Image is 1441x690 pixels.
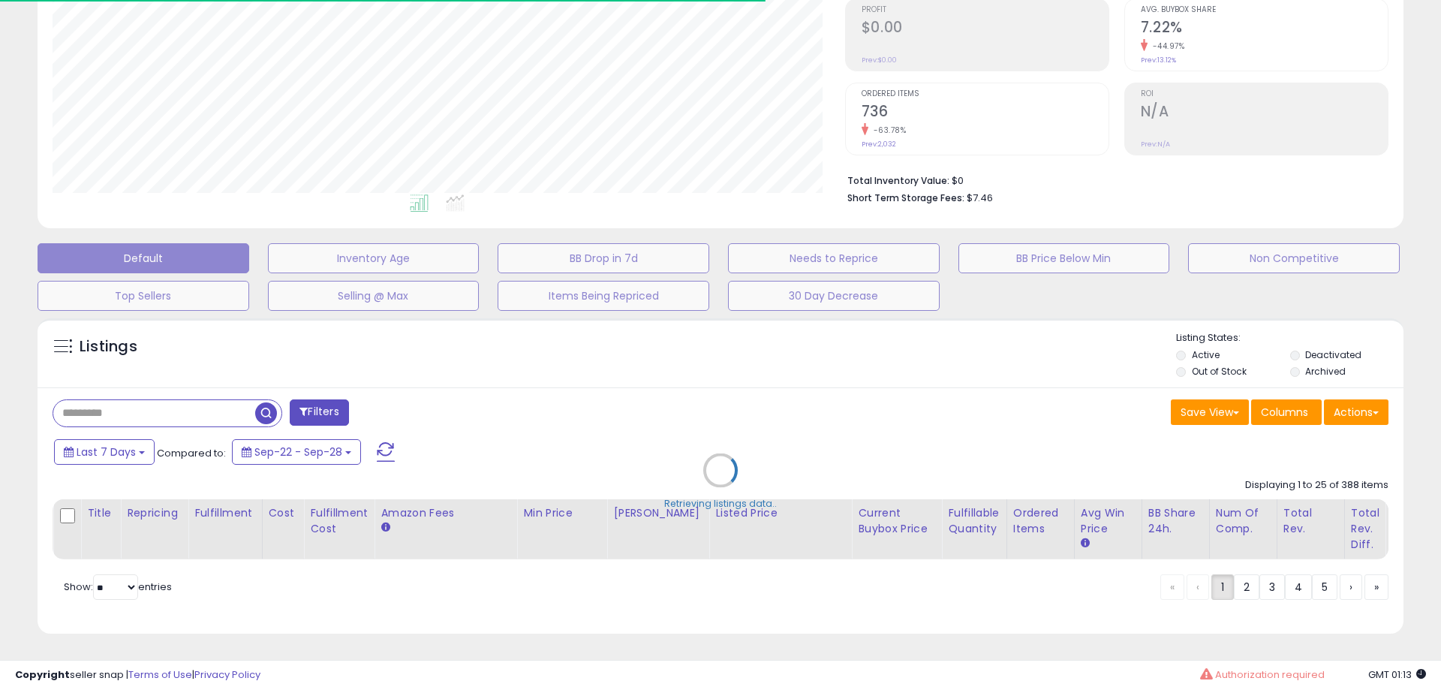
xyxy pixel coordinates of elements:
button: Non Competitive [1188,243,1400,273]
button: Selling @ Max [268,281,480,311]
small: Prev: $0.00 [862,56,897,65]
h2: $0.00 [862,19,1109,39]
span: 2025-10-6 01:13 GMT [1368,667,1426,682]
h2: 7.22% [1141,19,1388,39]
button: Inventory Age [268,243,480,273]
li: $0 [847,170,1377,188]
b: Short Term Storage Fees: [847,191,964,204]
small: -44.97% [1148,41,1185,52]
b: Total Inventory Value: [847,174,949,187]
div: Retrieving listings data.. [664,496,777,510]
span: $7.46 [967,191,993,205]
span: Avg. Buybox Share [1141,6,1388,14]
strong: Copyright [15,667,70,682]
a: Privacy Policy [194,667,260,682]
button: BB Price Below Min [958,243,1170,273]
button: Top Sellers [38,281,249,311]
button: Default [38,243,249,273]
span: Authorization required [1215,667,1325,682]
h2: N/A [1141,103,1388,123]
span: ROI [1141,90,1388,98]
div: seller snap | | [15,668,260,682]
button: Items Being Repriced [498,281,709,311]
span: Profit [862,6,1109,14]
h2: 736 [862,103,1109,123]
small: Prev: N/A [1141,140,1170,149]
button: Needs to Reprice [728,243,940,273]
button: 30 Day Decrease [728,281,940,311]
small: -63.78% [868,125,907,136]
button: BB Drop in 7d [498,243,709,273]
small: Prev: 2,032 [862,140,896,149]
small: Prev: 13.12% [1141,56,1176,65]
a: Terms of Use [128,667,192,682]
span: Ordered Items [862,90,1109,98]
